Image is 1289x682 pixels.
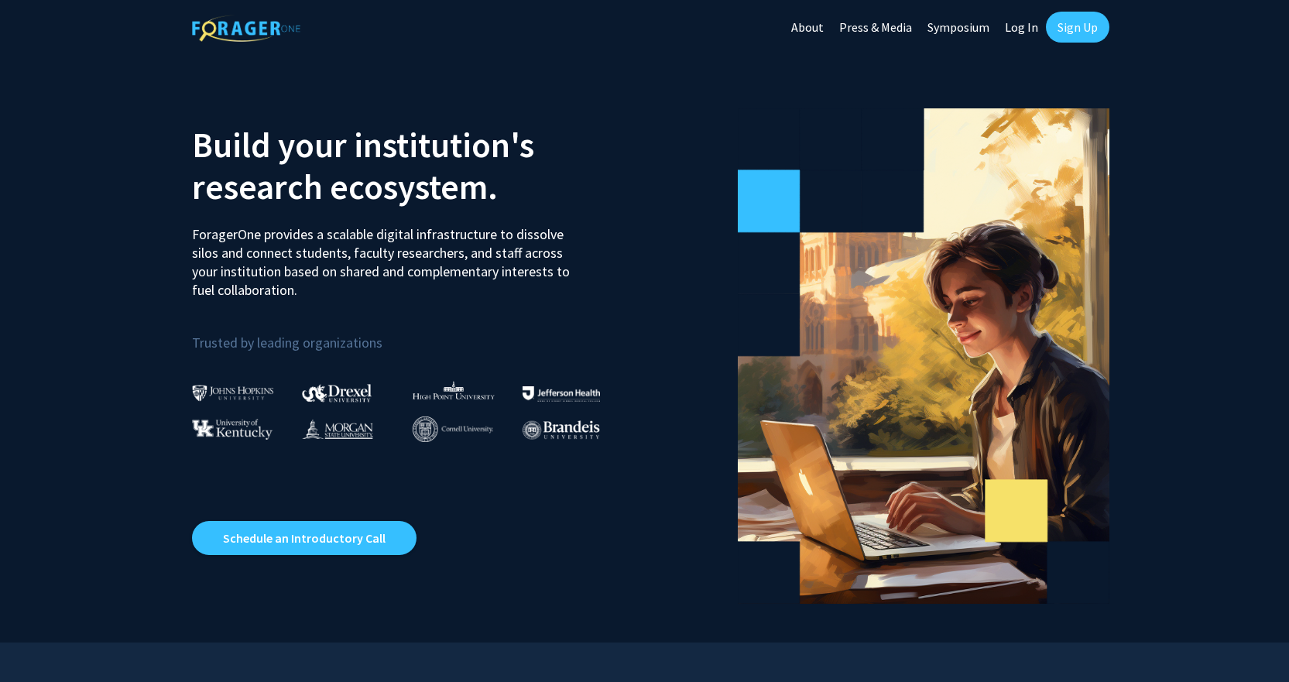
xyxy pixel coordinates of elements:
[192,419,273,440] img: University of Kentucky
[523,420,600,440] img: Brandeis University
[1046,12,1109,43] a: Sign Up
[192,385,274,401] img: Johns Hopkins University
[192,15,300,42] img: ForagerOne Logo
[192,521,417,555] a: Opens in a new tab
[192,124,633,207] h2: Build your institution's research ecosystem.
[12,612,66,670] iframe: Chat
[523,386,600,401] img: Thomas Jefferson University
[192,214,581,300] p: ForagerOne provides a scalable digital infrastructure to dissolve silos and connect students, fac...
[192,312,633,355] p: Trusted by leading organizations
[302,419,373,439] img: Morgan State University
[413,416,493,442] img: Cornell University
[302,384,372,402] img: Drexel University
[413,381,495,399] img: High Point University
